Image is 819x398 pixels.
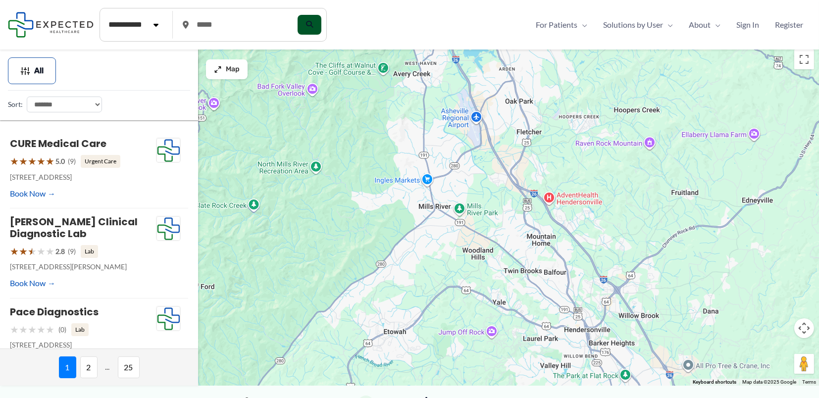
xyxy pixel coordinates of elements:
[711,17,720,32] span: Menu Toggle
[71,323,89,336] span: Lab
[214,65,222,73] img: Maximize
[68,155,76,168] span: (9)
[10,339,156,351] p: [STREET_ADDRESS]
[794,50,814,69] button: Toggle fullscreen view
[577,17,587,32] span: Menu Toggle
[10,215,138,241] a: [PERSON_NAME] Clinical Diagnostic Lab
[156,306,180,331] img: Expected Healthcare Logo
[156,138,180,163] img: Expected Healthcare Logo
[10,171,156,184] p: [STREET_ADDRESS]
[102,356,114,378] span: ...
[794,318,814,338] button: Map camera controls
[10,152,19,170] span: ★
[55,245,65,258] span: 2.8
[663,17,673,32] span: Menu Toggle
[736,17,759,32] span: Sign In
[80,356,98,378] span: 2
[728,17,767,32] a: Sign In
[536,17,577,32] span: For Patients
[8,98,23,111] label: Sort:
[28,320,37,339] span: ★
[528,17,595,32] a: For PatientsMenu Toggle
[28,152,37,170] span: ★
[775,17,803,32] span: Register
[81,245,98,258] span: Lab
[10,276,55,291] a: Book Now
[206,59,248,79] button: Map
[37,242,46,260] span: ★
[767,17,811,32] a: Register
[118,356,140,378] span: 25
[8,57,56,84] button: All
[58,323,66,336] span: (0)
[603,17,663,32] span: Solutions by User
[20,66,30,76] img: Filter
[46,152,54,170] span: ★
[34,67,44,74] span: All
[28,242,37,260] span: ★
[8,12,94,37] img: Expected Healthcare Logo - side, dark font, small
[689,17,711,32] span: About
[595,17,681,32] a: Solutions by UserMenu Toggle
[226,65,240,74] span: Map
[693,379,736,386] button: Keyboard shortcuts
[10,186,55,201] a: Book Now
[794,354,814,374] button: Drag Pegman onto the map to open Street View
[55,155,65,168] span: 5.0
[19,152,28,170] span: ★
[10,242,19,260] span: ★
[59,356,76,378] span: 1
[681,17,728,32] a: AboutMenu Toggle
[10,260,156,273] p: [STREET_ADDRESS][PERSON_NAME]
[46,242,54,260] span: ★
[802,379,816,385] a: Terms (opens in new tab)
[10,305,99,319] a: Pace Diagnostics
[10,137,106,150] a: CURE Medical Care
[19,320,28,339] span: ★
[37,152,46,170] span: ★
[46,320,54,339] span: ★
[68,245,76,258] span: (9)
[19,242,28,260] span: ★
[156,216,180,241] img: Expected Healthcare Logo
[10,320,19,339] span: ★
[81,155,120,168] span: Urgent Care
[742,379,796,385] span: Map data ©2025 Google
[37,320,46,339] span: ★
